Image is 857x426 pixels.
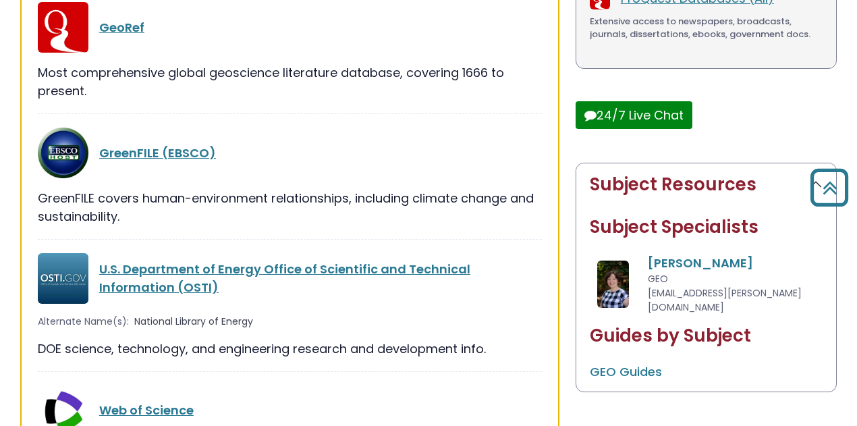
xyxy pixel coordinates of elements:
[99,144,216,161] a: GreenFILE (EBSCO)
[576,101,692,129] button: 24/7 Live Chat
[134,315,253,329] span: National Library of Energy
[38,63,542,100] div: Most comprehensive global geoscience literature database, covering 1666 to present.
[38,189,542,225] div: GreenFILE covers human-environment relationships, including climate change and sustainability.
[38,340,542,358] div: DOE science, technology, and engineering research and development info.
[38,315,129,329] span: Alternate Name(s):
[648,272,668,286] span: GEO
[99,402,194,419] a: Web of Science
[576,163,836,206] button: Subject Resources
[590,363,662,380] a: GEO Guides
[99,19,144,36] a: GeoRef
[648,286,802,314] span: [EMAIL_ADDRESS][PERSON_NAME][DOMAIN_NAME]
[597,261,629,308] img: Amanda Matthysse
[805,175,854,200] a: Back to Top
[590,217,823,238] h2: Subject Specialists
[590,325,823,346] h2: Guides by Subject
[99,261,470,296] a: U.S. Department of Energy Office of Scientific and Technical Information (OSTI)
[590,15,823,41] div: Extensive access to newspapers, broadcasts, journals, dissertations, ebooks, government docs.
[648,255,753,271] a: [PERSON_NAME]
